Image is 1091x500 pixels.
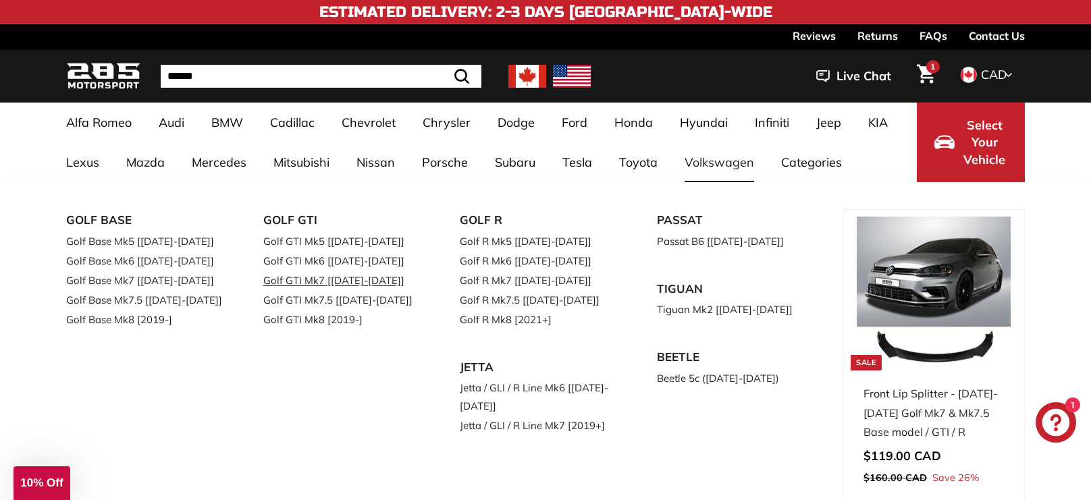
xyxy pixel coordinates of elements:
[657,300,816,319] a: Tiguan Mk2 [[DATE]-[DATE]]
[548,103,601,142] a: Ford
[263,251,423,271] a: Golf GTI Mk6 [[DATE]-[DATE]]
[260,142,343,182] a: Mitsubishi
[799,59,909,93] button: Live Chat
[909,53,943,99] a: Cart
[857,24,898,47] a: Returns
[263,209,423,231] a: GOLF GTI
[53,103,145,142] a: Alfa Romeo
[178,142,260,182] a: Mercedes
[263,310,423,329] a: Golf GTI Mk8 [2019-]
[460,356,619,379] a: JETTA
[657,368,816,388] a: Beetle 5c ([DATE]-[DATE])
[741,103,803,142] a: Infiniti
[145,103,198,142] a: Audi
[961,117,1007,169] span: Select Your Vehicle
[932,470,979,487] span: Save 26%
[606,142,671,182] a: Toyota
[481,142,549,182] a: Subaru
[66,209,225,231] a: GOLF BASE
[920,24,947,47] a: FAQs
[409,103,484,142] a: Chrysler
[601,103,666,142] a: Honda
[343,142,408,182] a: Nissan
[657,231,816,251] a: Passat B6 [[DATE]-[DATE]]
[549,142,606,182] a: Tesla
[66,310,225,329] a: Golf Base Mk8 [2019-]
[671,142,768,182] a: Volkswagen
[855,103,901,142] a: KIA
[263,231,423,251] a: Golf GTI Mk5 [[DATE]-[DATE]]
[66,231,225,251] a: Golf Base Mk5 [[DATE]-[DATE]]
[263,290,423,310] a: Golf GTI Mk7.5 [[DATE]-[DATE]]
[66,271,225,290] a: Golf Base Mk7 [[DATE]-[DATE]]
[408,142,481,182] a: Porsche
[319,4,772,20] h4: Estimated Delivery: 2-3 Days [GEOGRAPHIC_DATA]-Wide
[263,271,423,290] a: Golf GTI Mk7 [[DATE]-[DATE]]
[657,278,816,300] a: TIGUAN
[917,103,1025,182] button: Select Your Vehicle
[851,355,882,370] div: Sale
[460,310,619,329] a: Golf R Mk8 [2021+]
[328,103,409,142] a: Chevrolet
[161,65,481,88] input: Search
[1032,402,1080,446] inbox-online-store-chat: Shopify online store chat
[257,103,328,142] a: Cadillac
[657,346,816,368] a: BEETLE
[863,472,927,484] span: $160.00 CAD
[460,209,619,231] a: GOLF R
[14,466,70,500] div: 10% Off
[460,290,619,310] a: Golf R Mk7.5 [[DATE]-[DATE]]
[793,24,836,47] a: Reviews
[460,378,619,416] a: Jetta / GLI / R Line Mk6 [[DATE]-[DATE]]
[20,476,63,489] span: 10% Off
[930,61,935,72] span: 1
[657,209,816,231] a: PASSAT
[836,67,891,85] span: Live Chat
[863,384,1004,442] div: Front Lip Splitter - [DATE]-[DATE] Golf Mk7 & Mk7.5 Base model / GTI / R
[113,142,178,182] a: Mazda
[460,416,619,435] a: Jetta / GLI / R Line Mk7 [2019+]
[53,142,113,182] a: Lexus
[863,448,941,464] span: $119.00 CAD
[460,251,619,271] a: Golf R Mk6 [[DATE]-[DATE]]
[66,61,140,92] img: Logo_285_Motorsport_areodynamics_components
[484,103,548,142] a: Dodge
[666,103,741,142] a: Hyundai
[66,290,225,310] a: Golf Base Mk7.5 [[DATE]-[DATE]]
[768,142,855,182] a: Categories
[981,67,1007,82] span: CAD
[66,251,225,271] a: Golf Base Mk6 [[DATE]-[DATE]]
[198,103,257,142] a: BMW
[803,103,855,142] a: Jeep
[460,231,619,251] a: Golf R Mk5 [[DATE]-[DATE]]
[969,24,1025,47] a: Contact Us
[460,271,619,290] a: Golf R Mk7 [[DATE]-[DATE]]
